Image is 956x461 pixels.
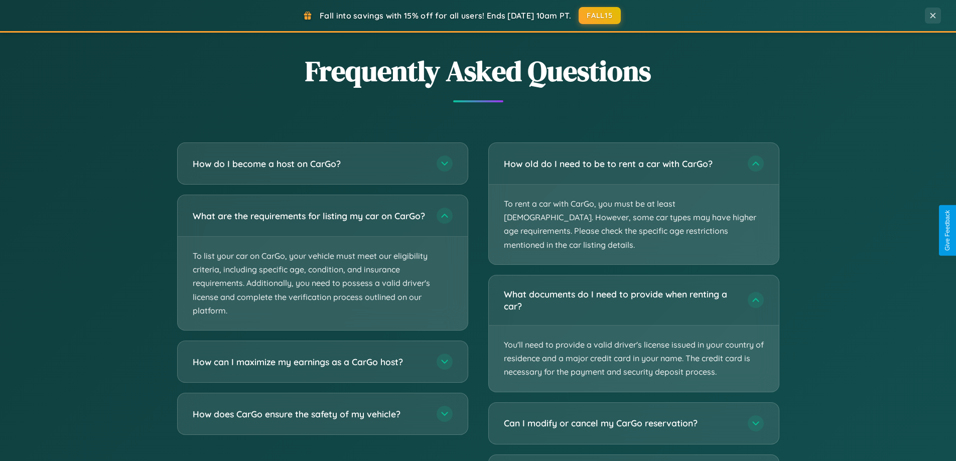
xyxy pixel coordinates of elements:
[178,237,468,330] p: To list your car on CarGo, your vehicle must meet our eligibility criteria, including specific ag...
[504,158,738,170] h3: How old do I need to be to rent a car with CarGo?
[944,210,951,251] div: Give Feedback
[504,417,738,429] h3: Can I modify or cancel my CarGo reservation?
[489,326,779,392] p: You'll need to provide a valid driver's license issued in your country of residence and a major c...
[504,288,738,313] h3: What documents do I need to provide when renting a car?
[193,210,427,222] h3: What are the requirements for listing my car on CarGo?
[193,408,427,420] h3: How does CarGo ensure the safety of my vehicle?
[579,7,621,24] button: FALL15
[489,185,779,264] p: To rent a car with CarGo, you must be at least [DEMOGRAPHIC_DATA]. However, some car types may ha...
[193,356,427,368] h3: How can I maximize my earnings as a CarGo host?
[193,158,427,170] h3: How do I become a host on CarGo?
[320,11,571,21] span: Fall into savings with 15% off for all users! Ends [DATE] 10am PT.
[177,52,779,90] h2: Frequently Asked Questions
